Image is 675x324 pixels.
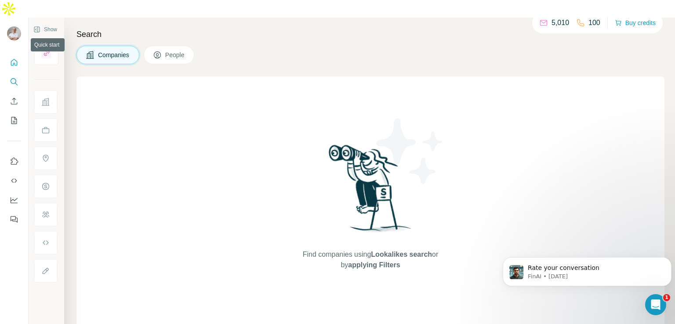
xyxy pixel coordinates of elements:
span: 1 [663,294,670,301]
button: Buy credits [615,17,656,29]
img: Avatar [7,26,21,40]
button: Enrich CSV [7,93,21,109]
button: Feedback [7,211,21,227]
button: Quick start [7,55,21,70]
button: My lists [7,113,21,128]
button: Search [7,74,21,90]
iframe: Intercom live chat [645,294,666,315]
p: 5,010 [552,18,569,28]
img: Surfe Illustration - Woman searching with binoculars [325,142,416,240]
span: People [165,51,185,59]
img: Surfe Illustration - Stars [370,112,450,191]
span: Lookalikes search [371,251,432,258]
span: applying Filters [348,261,400,269]
button: Use Surfe on LinkedIn [7,153,21,169]
iframe: Intercom notifications message [499,239,675,300]
button: Use Surfe API [7,173,21,189]
button: Show [27,23,63,36]
span: Find companies using or by [300,249,441,270]
h4: Search [76,28,664,40]
button: Dashboard [7,192,21,208]
p: 100 [588,18,600,28]
span: Companies [98,51,130,59]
